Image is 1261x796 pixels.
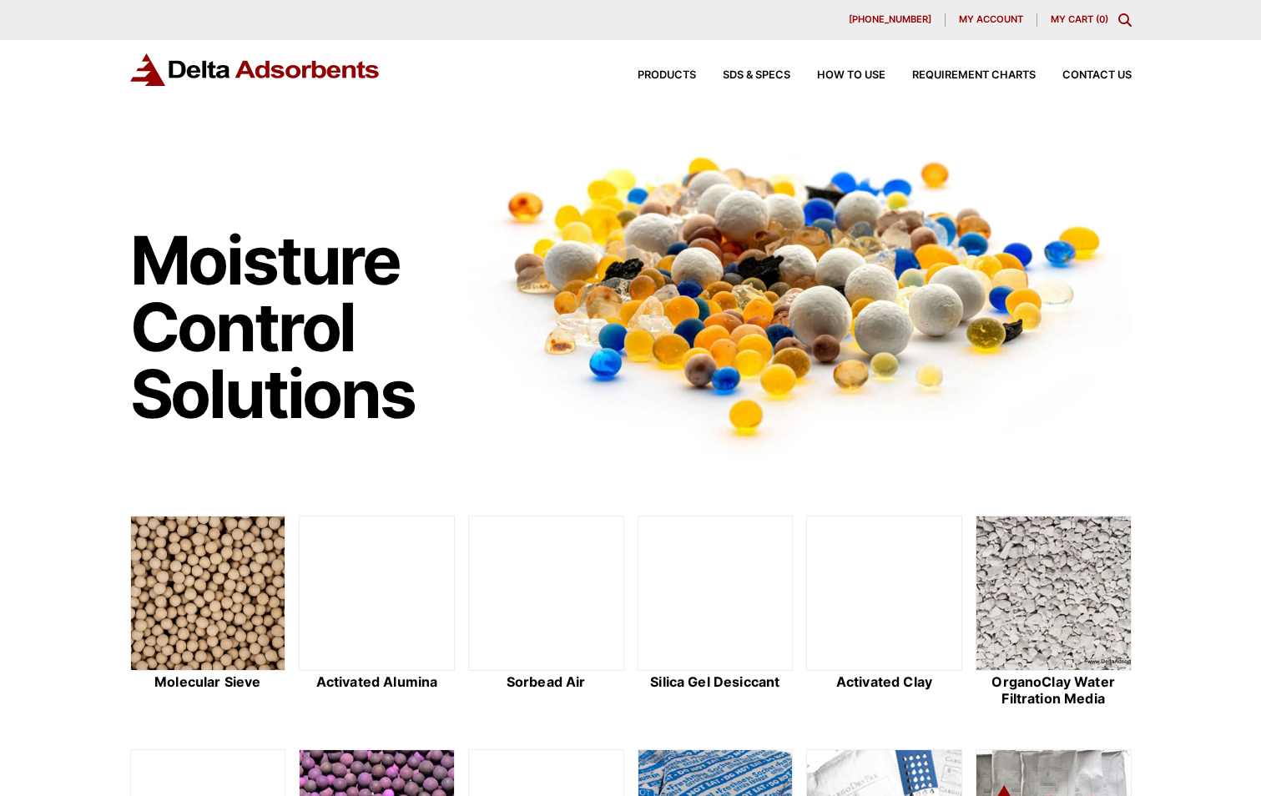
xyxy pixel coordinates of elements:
a: Products [611,70,696,81]
a: SDS & SPECS [696,70,790,81]
h2: Sorbead Air [468,674,624,690]
h2: Activated Alumina [299,674,455,690]
span: [PHONE_NUMBER] [849,15,931,24]
a: [PHONE_NUMBER] [835,13,946,27]
h2: Molecular Sieve [130,674,286,690]
a: How to Use [790,70,885,81]
span: Requirement Charts [912,70,1036,81]
span: 0 [1099,13,1105,25]
a: Contact Us [1036,70,1132,81]
span: Products [638,70,696,81]
div: Toggle Modal Content [1118,13,1132,27]
img: Delta Adsorbents [130,53,381,86]
a: Requirement Charts [885,70,1036,81]
a: Activated Alumina [299,516,455,709]
h2: Activated Clay [806,674,962,690]
h2: Silica Gel Desiccant [638,674,794,690]
span: My account [959,15,1023,24]
span: How to Use [817,70,885,81]
h1: Moisture Control Solutions [130,227,452,427]
a: Molecular Sieve [130,516,286,709]
a: OrganoClay Water Filtration Media [976,516,1132,709]
a: Activated Clay [806,516,962,709]
span: Contact Us [1062,70,1132,81]
a: My account [946,13,1037,27]
span: SDS & SPECS [723,70,790,81]
a: Sorbead Air [468,516,624,709]
img: Image [468,126,1132,462]
a: Silica Gel Desiccant [638,516,794,709]
h2: OrganoClay Water Filtration Media [976,674,1132,706]
a: My Cart (0) [1051,13,1108,25]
